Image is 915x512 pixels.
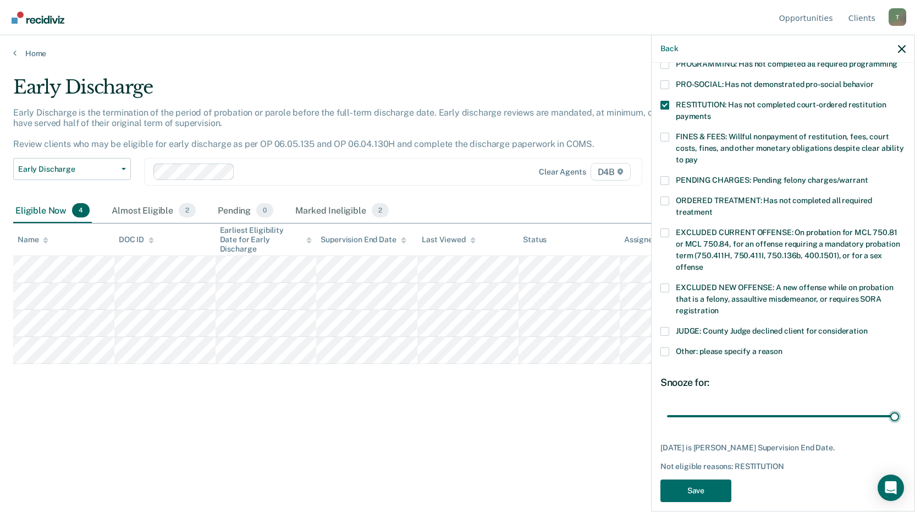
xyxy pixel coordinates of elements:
button: Profile dropdown button [889,8,906,26]
span: 2 [179,203,196,217]
div: Earliest Eligibility Date for Early Discharge [220,226,312,253]
div: [DATE] is [PERSON_NAME] Supervision End Date. [660,443,906,453]
div: T [889,8,906,26]
span: PRO-SOCIAL: Has not demonstrated pro-social behavior [676,80,874,89]
span: FINES & FEES: Willful nonpayment of restitution, fees, court costs, fines, and other monetary obl... [676,132,904,164]
span: PENDING CHARGES: Pending felony charges/warrant [676,176,868,184]
div: Name [18,235,48,244]
div: Snooze for: [660,377,906,389]
div: DOC ID [119,235,154,244]
a: Home [13,48,902,58]
span: EXCLUDED NEW OFFENSE: A new offense while on probation that is a felony, assaultive misdemeanor, ... [676,283,893,315]
div: Status [523,235,547,244]
div: Not eligible reasons: RESTITUTION [660,462,906,471]
div: Clear agents [539,167,586,177]
span: 2 [372,203,389,217]
img: Recidiviz [12,12,64,24]
div: Last Viewed [422,235,475,244]
div: Early Discharge [13,76,699,107]
div: Open Intercom Messenger [878,475,904,501]
div: Supervision End Date [321,235,406,244]
span: RESTITUTION: Has not completed court-ordered restitution payments [676,100,886,121]
div: Pending [216,199,275,223]
div: Marked Ineligible [293,199,391,223]
div: Almost Eligible [109,199,198,223]
button: Save [660,480,731,502]
div: Eligible Now [13,199,92,223]
span: Early Discharge [18,165,117,174]
span: EXCLUDED CURRENT OFFENSE: On probation for MCL 750.81 or MCL 750.84, for an offense requiring a m... [676,228,900,271]
span: 0 [256,203,273,217]
span: JUDGE: County Judge declined client for consideration [676,326,868,335]
div: Assigned to [624,235,676,244]
p: Early Discharge is the termination of the period of probation or parole before the full-term disc... [13,107,696,150]
span: ORDERED TREATMENT: Has not completed all required treatment [676,196,872,216]
span: D4B [591,163,631,181]
span: PROGRAMMING: Has not completed all required programming [676,59,897,68]
span: 4 [72,203,90,217]
span: Other: please specify a reason [676,347,782,356]
button: Back [660,44,678,53]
